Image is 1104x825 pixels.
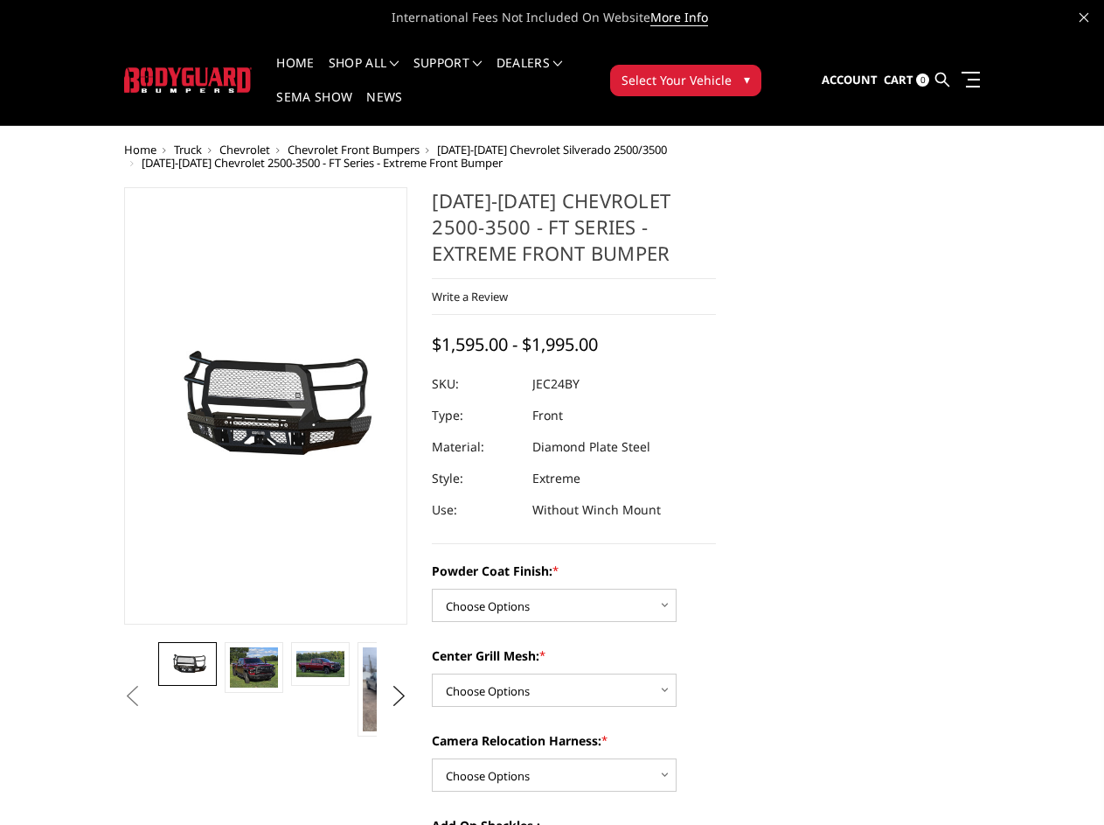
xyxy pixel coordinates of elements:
label: Camera Relocation Harness: [432,731,716,750]
a: Truck [174,142,202,157]
a: [DATE]-[DATE] Chevrolet Silverado 2500/3500 [437,142,667,157]
a: Chevrolet Front Bumpers [288,142,420,157]
button: Select Your Vehicle [610,65,761,96]
label: Powder Coat Finish: [432,562,716,580]
img: 2024-2025 Chevrolet 2500-3500 - FT Series - Extreme Front Bumper [230,647,277,688]
img: 2024-2025 Chevrolet 2500-3500 - FT Series - Extreme Front Bumper [363,647,410,731]
img: 2024-2025 Chevrolet 2500-3500 - FT Series - Extreme Front Bumper [296,651,344,676]
a: SEMA Show [276,91,352,125]
iframe: Chat Widget [1017,741,1104,825]
dd: JEC24BY [532,368,580,400]
a: Support [413,57,483,91]
a: More Info [650,9,708,26]
dd: Front [532,400,563,431]
span: Account [822,72,878,87]
img: 2024-2025 Chevrolet 2500-3500 - FT Series - Extreme Front Bumper [163,653,211,675]
span: $1,595.00 - $1,995.00 [432,332,598,356]
button: Next [385,683,412,710]
img: BODYGUARD BUMPERS [124,67,253,93]
dt: Style: [432,463,519,494]
label: Center Grill Mesh: [432,647,716,665]
dt: Type: [432,400,519,431]
dt: Use: [432,494,519,526]
span: ▾ [744,70,750,88]
a: Write a Review [432,289,508,304]
button: Previous [120,683,146,710]
span: 0 [916,73,929,87]
h1: [DATE]-[DATE] Chevrolet 2500-3500 - FT Series - Extreme Front Bumper [432,187,716,279]
a: Account [822,57,878,104]
a: Home [124,142,156,157]
a: Home [276,57,314,91]
dt: SKU: [432,368,519,400]
a: News [366,91,402,125]
span: Cart [884,72,913,87]
a: Dealers [496,57,563,91]
a: shop all [329,57,399,91]
a: Cart 0 [884,57,929,104]
dd: Extreme [532,463,580,494]
span: Select Your Vehicle [621,71,732,89]
a: 2024-2025 Chevrolet 2500-3500 - FT Series - Extreme Front Bumper [124,187,408,625]
dd: Without Winch Mount [532,494,661,526]
span: [DATE]-[DATE] Chevrolet 2500-3500 - FT Series - Extreme Front Bumper [142,155,503,171]
dd: Diamond Plate Steel [532,431,650,463]
dt: Material: [432,431,519,463]
a: Chevrolet [219,142,270,157]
